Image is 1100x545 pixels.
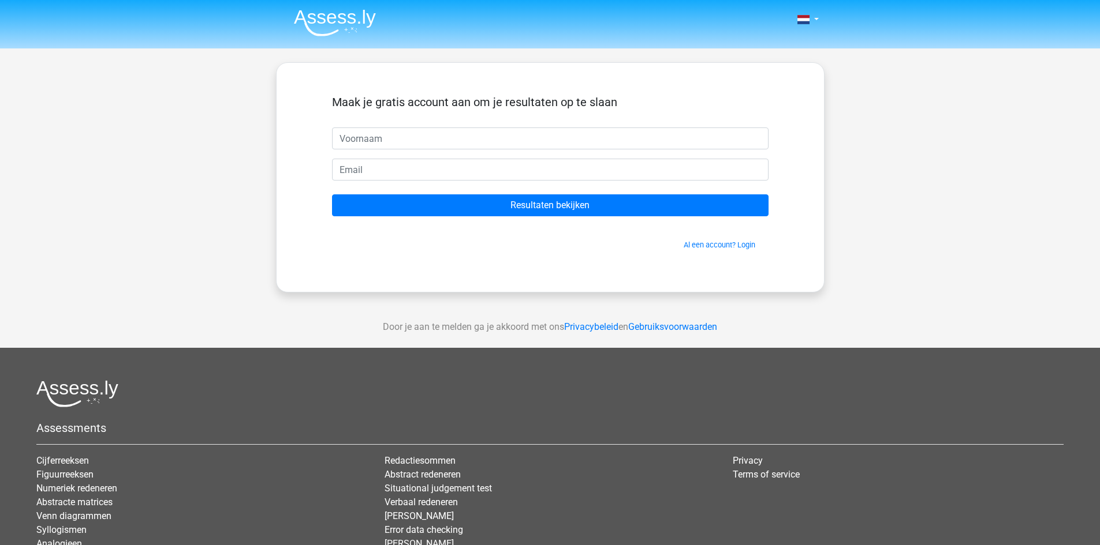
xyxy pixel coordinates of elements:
[332,194,769,216] input: Resultaten bekijken
[385,455,456,466] a: Redactiesommen
[36,455,89,466] a: Cijferreeksen
[36,483,117,494] a: Numeriek redeneren
[385,483,492,494] a: Situational judgement test
[385,469,461,480] a: Abstract redeneren
[564,321,618,332] a: Privacybeleid
[385,510,454,521] a: [PERSON_NAME]
[36,524,87,535] a: Syllogismen
[294,9,376,36] img: Assessly
[332,95,769,109] h5: Maak je gratis account aan om je resultaten op te slaan
[733,455,763,466] a: Privacy
[36,421,1064,435] h5: Assessments
[36,469,94,480] a: Figuurreeksen
[36,380,118,407] img: Assessly logo
[36,497,113,508] a: Abstracte matrices
[684,240,755,249] a: Al een account? Login
[628,321,717,332] a: Gebruiksvoorwaarden
[332,159,769,181] input: Email
[385,497,458,508] a: Verbaal redeneren
[733,469,800,480] a: Terms of service
[385,524,463,535] a: Error data checking
[332,127,769,149] input: Voornaam
[36,510,111,521] a: Venn diagrammen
